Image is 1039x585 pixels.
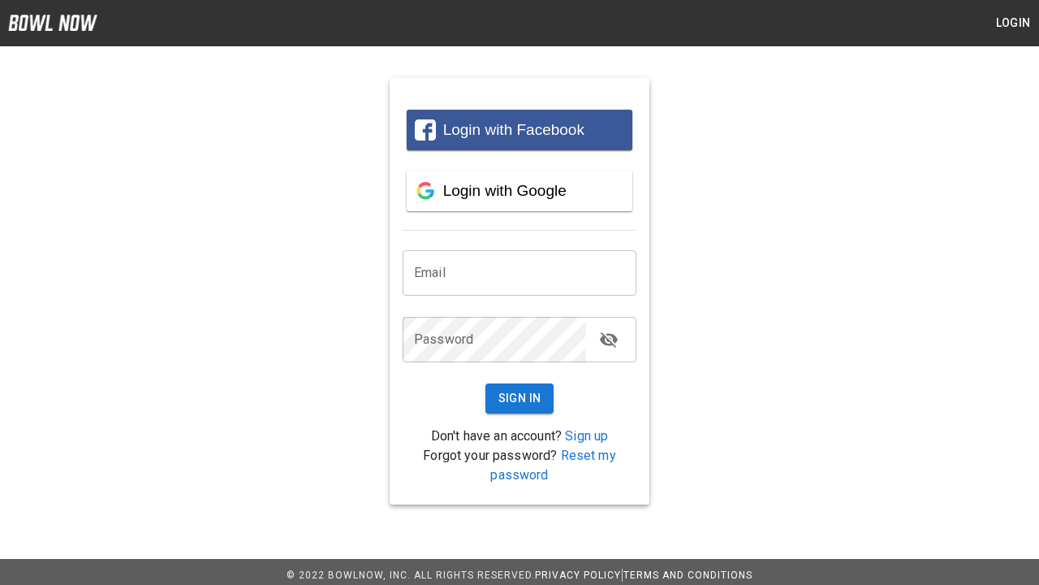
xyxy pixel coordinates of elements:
[403,427,636,446] p: Don't have an account?
[443,121,584,138] span: Login with Facebook
[987,8,1039,38] button: Login
[623,570,752,581] a: Terms and Conditions
[407,110,632,150] button: Login with Facebook
[8,15,97,31] img: logo
[287,570,535,581] span: © 2022 BowlNow, Inc. All Rights Reserved.
[593,323,625,356] button: toggle password visibility
[407,171,632,211] button: Login with Google
[535,570,621,581] a: Privacy Policy
[490,448,615,483] a: Reset my password
[485,383,554,414] button: Sign In
[403,446,636,485] p: Forgot your password?
[443,182,567,199] span: Login with Google
[565,428,608,444] a: Sign up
